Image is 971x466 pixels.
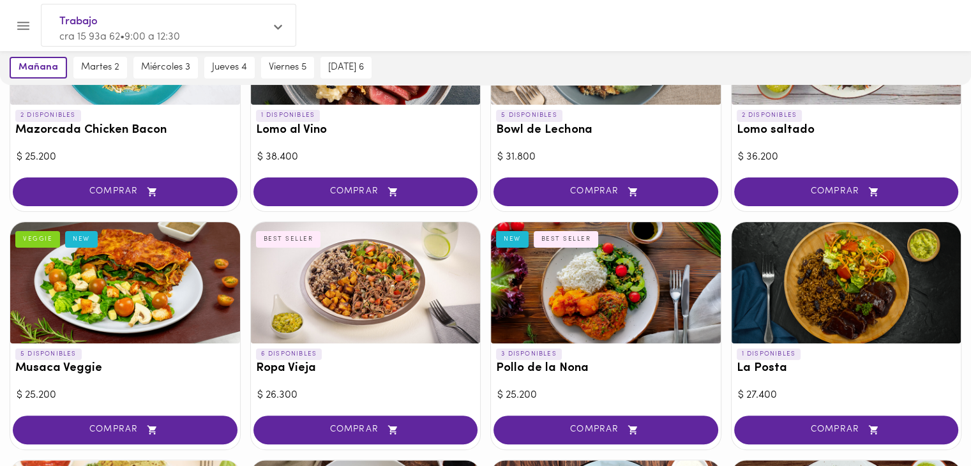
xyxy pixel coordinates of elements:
button: jueves 4 [204,57,255,79]
span: mañana [19,62,58,73]
div: $ 25.200 [17,150,234,165]
h3: Pollo de la Nona [496,362,716,375]
span: [DATE] 6 [328,62,364,73]
div: Pollo de la Nona [491,222,721,343]
button: COMPRAR [734,416,959,444]
p: 2 DISPONIBLES [15,110,81,121]
span: COMPRAR [509,425,702,435]
button: COMPRAR [253,416,478,444]
button: COMPRAR [734,177,959,206]
div: $ 38.400 [257,150,474,165]
span: cra 15 93a 62 • 9:00 a 12:30 [59,32,180,42]
span: COMPRAR [750,186,943,197]
h3: Ropa Vieja [256,362,476,375]
div: $ 27.400 [738,388,955,403]
span: COMPRAR [269,186,462,197]
span: martes 2 [81,62,119,73]
h3: Musaca Veggie [15,362,235,375]
h3: La Posta [737,362,956,375]
div: $ 26.300 [257,388,474,403]
button: COMPRAR [253,177,478,206]
div: $ 36.200 [738,150,955,165]
p: 1 DISPONIBLES [256,110,320,121]
span: Trabajo [59,13,265,30]
button: COMPRAR [13,416,237,444]
h3: Lomo saltado [737,124,956,137]
p: 6 DISPONIBLES [256,349,322,360]
p: 1 DISPONIBLES [737,349,801,360]
button: Menu [8,10,39,41]
div: Ropa Vieja [251,222,481,343]
span: miércoles 3 [141,62,190,73]
span: COMPRAR [750,425,943,435]
button: COMPRAR [493,177,718,206]
button: COMPRAR [13,177,237,206]
span: COMPRAR [269,425,462,435]
div: La Posta [732,222,961,343]
span: COMPRAR [29,425,222,435]
p: 5 DISPONIBLES [496,110,562,121]
span: COMPRAR [509,186,702,197]
span: viernes 5 [269,62,306,73]
span: COMPRAR [29,186,222,197]
p: 5 DISPONIBLES [15,349,82,360]
div: BEST SELLER [256,231,321,248]
button: miércoles 3 [133,57,198,79]
button: mañana [10,57,67,79]
div: Musaca Veggie [10,222,240,343]
button: viernes 5 [261,57,314,79]
iframe: Messagebird Livechat Widget [897,392,958,453]
div: NEW [496,231,529,248]
div: BEST SELLER [534,231,599,248]
div: $ 25.200 [17,388,234,403]
h3: Bowl de Lechona [496,124,716,137]
div: NEW [65,231,98,248]
button: martes 2 [73,57,127,79]
div: $ 31.800 [497,150,714,165]
p: 2 DISPONIBLES [737,110,802,121]
p: 3 DISPONIBLES [496,349,562,360]
span: jueves 4 [212,62,247,73]
div: VEGGIE [15,231,60,248]
button: COMPRAR [493,416,718,444]
div: $ 25.200 [497,388,714,403]
button: [DATE] 6 [320,57,372,79]
h3: Lomo al Vino [256,124,476,137]
h3: Mazorcada Chicken Bacon [15,124,235,137]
